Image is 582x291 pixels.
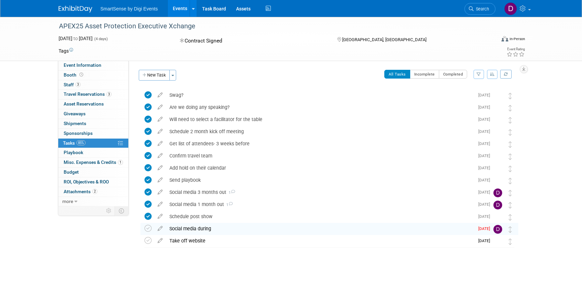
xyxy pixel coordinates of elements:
i: Move task [509,153,512,160]
div: Take off website [166,235,474,246]
span: Sponsorships [64,130,93,136]
span: [DATE] [478,141,493,146]
div: Social media 1 month out [166,199,474,210]
span: 1 [224,203,233,207]
span: [DATE] [478,238,493,243]
span: Budget [64,169,79,175]
a: Booth [58,70,128,80]
span: Attachments [64,189,97,194]
span: [DATE] [478,214,493,219]
span: SmartSense by Digi Events [100,6,158,11]
div: Will need to select a facilitator for the table [166,114,474,125]
span: to [72,36,79,41]
a: edit [154,104,166,110]
img: Abby Allison [493,140,502,149]
span: 85% [76,140,86,145]
a: Playbook [58,148,128,157]
span: 1 [118,160,123,165]
a: Misc. Expenses & Credits1 [58,158,128,167]
a: Travel Reservations3 [58,90,128,99]
i: Move task [509,93,512,99]
img: Abby Allison [493,104,502,112]
img: Dan Tiernan [493,225,502,234]
img: Abby Allison [493,116,502,124]
span: Shipments [64,121,86,126]
div: Swag? [166,89,474,101]
img: Format-Inperson.png [502,36,508,41]
img: Abby Allison [493,91,502,100]
span: [DATE] [478,178,493,182]
span: Booth not reserved yet [78,72,85,77]
a: edit [154,153,166,159]
i: Move task [509,202,512,208]
span: [DATE] [478,166,493,170]
span: [GEOGRAPHIC_DATA], [GEOGRAPHIC_DATA] [342,37,426,42]
img: Dan Tiernan [504,2,517,15]
span: 3 [75,82,80,87]
a: Refresh [500,70,512,79]
a: edit [154,141,166,147]
span: Staff [64,82,80,87]
a: edit [154,177,166,183]
span: more [62,199,73,204]
div: Schedule post show [166,211,474,222]
button: All Tasks [384,70,410,79]
td: Toggle Event Tabs [115,206,129,215]
i: Move task [509,214,512,221]
i: Move task [509,129,512,136]
i: Move task [509,226,512,233]
td: Personalize Event Tab Strip [103,206,115,215]
a: ROI, Objectives & ROO [58,177,128,187]
div: Add hold on their calendar [166,162,474,174]
i: Move task [509,178,512,184]
span: Giveaways [64,111,86,116]
span: (4 days) [94,37,108,41]
span: Event Information [64,62,101,68]
a: Shipments [58,119,128,128]
a: Budget [58,168,128,177]
a: edit [154,128,166,135]
span: Tasks [63,140,86,146]
a: edit [154,165,166,171]
a: edit [154,226,166,232]
a: edit [154,116,166,122]
div: Get list of attendees- 3 weeks before [166,138,474,149]
span: Asset Reservations [64,101,104,107]
a: Giveaways [58,109,128,119]
span: 1 [226,191,235,195]
span: [DATE] [478,129,493,134]
a: Event Information [58,61,128,70]
a: Staff3 [58,80,128,90]
span: Search [474,6,489,11]
i: Move task [509,166,512,172]
span: Travel Reservations [64,91,111,97]
button: Completed [439,70,467,79]
span: [DATE] [478,226,493,231]
span: [DATE] [478,117,493,122]
a: Attachments2 [58,187,128,197]
span: Playbook [64,150,83,155]
span: Misc. Expenses & Credits [64,159,123,165]
i: Move task [509,117,512,123]
span: [DATE] [478,202,493,207]
div: APEX25 Asset Protection Executive Xchange [57,20,485,32]
span: [DATE] [478,93,493,97]
a: edit [154,92,166,98]
span: [DATE] [478,153,493,158]
div: Are we doing any speaking? [166,101,474,113]
span: 3 [106,92,111,97]
img: Abby Allison [493,152,502,161]
span: Booth [64,72,85,78]
div: Social media 3 months out [166,186,474,198]
div: Social media during [166,223,474,234]
button: Incomplete [410,70,439,79]
span: [DATE] [478,190,493,195]
button: New Task [139,70,170,81]
span: [DATE] [478,105,493,110]
a: more [58,197,128,206]
a: edit [154,213,166,220]
span: [DATE] [DATE] [59,36,93,41]
img: Abby Allison [493,176,502,185]
img: Abby Allison [493,128,502,137]
img: Abby Allison [493,164,502,173]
